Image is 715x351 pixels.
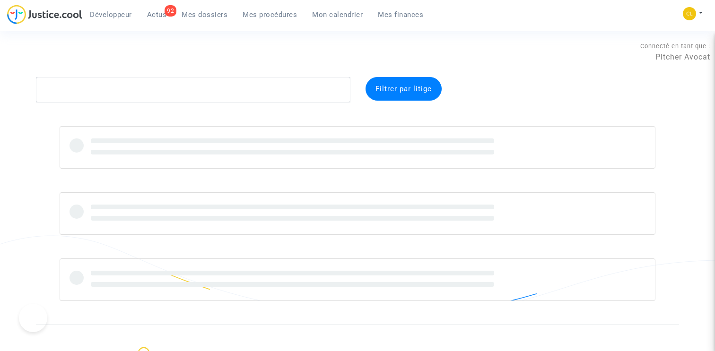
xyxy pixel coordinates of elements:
span: Mes finances [378,10,423,19]
a: Mes finances [370,8,431,22]
span: Mes procédures [243,10,297,19]
img: f0b917ab549025eb3af43f3c4438ad5d [683,7,696,20]
a: Développeur [82,8,140,22]
span: Actus [147,10,167,19]
img: jc-logo.svg [7,5,82,24]
span: Filtrer par litige [375,85,432,93]
iframe: Help Scout Beacon - Open [19,304,47,332]
a: 92Actus [140,8,174,22]
a: Mes dossiers [174,8,235,22]
div: 92 [165,5,176,17]
span: Mes dossiers [182,10,227,19]
a: Mon calendrier [305,8,370,22]
span: Mon calendrier [312,10,363,19]
a: Mes procédures [235,8,305,22]
span: Connecté en tant que : [640,43,710,50]
span: Développeur [90,10,132,19]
